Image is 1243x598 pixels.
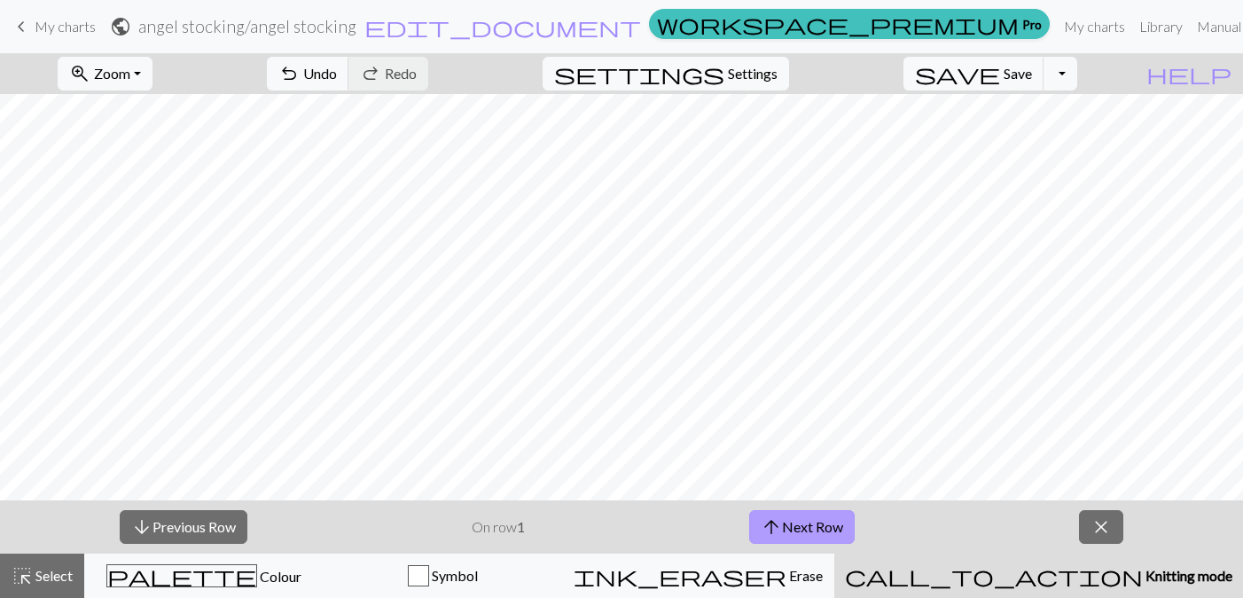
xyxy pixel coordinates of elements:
span: Settings [728,63,778,84]
span: Erase [786,567,823,584]
button: Zoom [58,57,152,90]
button: Next Row [749,510,855,544]
a: Library [1132,9,1190,44]
span: Zoom [94,65,130,82]
span: workspace_premium [657,12,1019,36]
span: Colour [257,568,301,585]
span: settings [554,61,724,86]
span: arrow_upward [761,515,782,539]
span: keyboard_arrow_left [11,14,32,39]
button: Knitting mode [834,554,1243,598]
strong: 1 [517,518,525,535]
p: On row [472,516,525,538]
a: My charts [11,12,96,42]
button: Previous Row [120,510,247,544]
button: Colour [84,554,324,598]
span: palette [107,563,256,588]
button: Undo [267,57,349,90]
span: Symbol [429,567,478,584]
span: close [1091,515,1112,539]
span: ink_eraser [574,563,786,588]
h2: angel stocking / angel stocking [138,16,356,36]
span: My charts [35,18,96,35]
button: Symbol [324,554,563,598]
span: highlight_alt [12,563,33,588]
button: Erase [562,554,834,598]
a: My charts [1057,9,1132,44]
span: zoom_in [69,61,90,86]
span: public [110,14,131,39]
span: Select [33,567,73,584]
button: Save [903,57,1044,90]
a: Pro [649,9,1050,39]
span: Knitting mode [1143,567,1232,584]
span: undo [278,61,300,86]
span: edit_document [364,14,641,39]
span: call_to_action [845,563,1143,588]
span: help [1146,61,1231,86]
span: save [915,61,1000,86]
i: Settings [554,63,724,84]
span: arrow_downward [131,515,152,539]
span: Undo [303,65,337,82]
span: Save [1004,65,1032,82]
button: SettingsSettings [543,57,789,90]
